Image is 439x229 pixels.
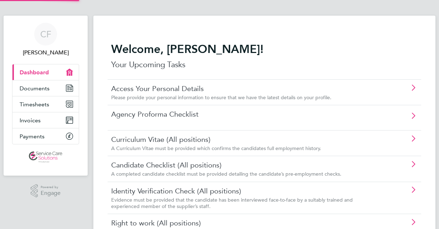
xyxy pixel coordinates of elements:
a: Dashboard [12,64,79,80]
a: Access Your Personal Details [111,84,377,93]
span: Invoices [20,117,41,124]
a: Right to work (All positions) [111,218,377,228]
h2: Welcome, [PERSON_NAME]! [111,42,418,56]
span: Engage [41,190,61,196]
a: Candidate Checklist (All positions) [111,160,377,170]
a: Identity Verification Check (All positions) [111,186,377,196]
img: servicecare-logo-retina.png [29,151,62,163]
nav: Main navigation [4,16,88,176]
a: Timesheets [12,96,79,112]
span: A Curriculum Vitae must be provided which confirms the candidates full employment history. [111,145,321,151]
span: Evidence must be provided that the candidate has been interviewed face-to-face by a suitably trai... [111,197,353,209]
span: Please provide your personal information to ensure that we have the latest details on your profile. [111,94,331,101]
p: Your Upcoming Tasks [111,59,418,70]
a: Go to home page [12,151,79,163]
span: Payments [20,133,45,140]
span: Dashboard [20,69,49,76]
a: Curriculum Vitae (All positions) [111,135,377,144]
span: Powered by [41,184,61,190]
a: Payments [12,128,79,144]
a: Powered byEngage [31,184,61,198]
span: A completed candidate checklist must be provided detailing the candidate’s pre-employment checks. [111,171,341,177]
span: Cleo Ferguson [12,48,79,57]
a: Documents [12,80,79,96]
span: Documents [20,85,50,92]
a: CF[PERSON_NAME] [12,23,79,57]
span: Timesheets [20,101,49,108]
a: Invoices [12,112,79,128]
a: Agency Proforma Checklist [111,110,377,119]
span: CF [40,30,51,39]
